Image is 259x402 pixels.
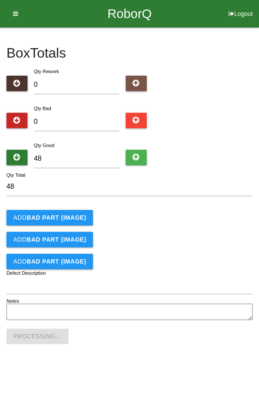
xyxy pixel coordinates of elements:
label: Qty Total [6,172,25,179]
label: Defect Description [6,270,46,277]
button: AddBAD PART (IMAGE) [6,254,93,269]
b: BAD PART (IMAGE) [27,214,86,221]
h4: Box Totals [6,46,253,61]
label: Qty Good [34,143,55,148]
b: BAD PART (IMAGE) [27,258,86,265]
label: Notes [6,298,19,305]
b: BAD PART (IMAGE) [27,236,86,243]
label: Qty Rework [34,69,59,74]
button: AddBAD PART (IMAGE) [6,210,93,225]
label: Qty Bad [34,106,51,111]
button: AddBAD PART (IMAGE) [6,232,93,247]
